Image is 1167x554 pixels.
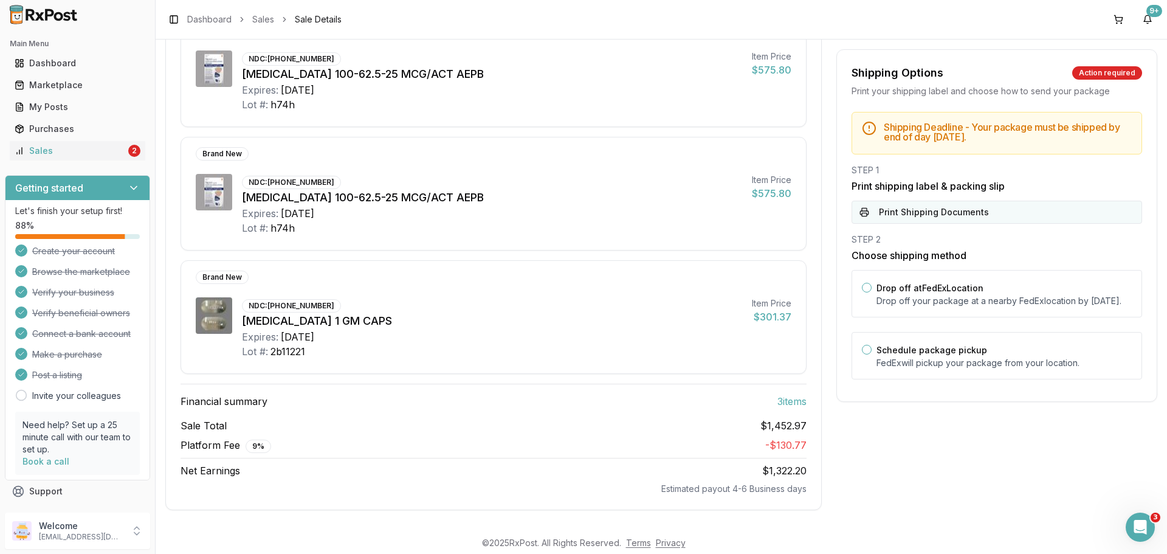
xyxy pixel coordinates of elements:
[15,181,83,195] h3: Getting started
[242,176,341,189] div: NDC: [PHONE_NUMBER]
[39,532,123,542] p: [EMAIL_ADDRESS][DOMAIN_NAME]
[181,483,807,495] div: Estimated payout 4-6 Business days
[181,463,240,478] span: Net Earnings
[181,438,271,453] span: Platform Fee
[10,52,145,74] a: Dashboard
[752,186,791,201] div: $575.80
[752,297,791,310] div: Item Price
[181,394,267,409] span: Financial summary
[22,419,133,455] p: Need help? Set up a 25 minute call with our team to set up.
[242,97,268,112] div: Lot #:
[32,307,130,319] span: Verify beneficial owners
[242,52,341,66] div: NDC: [PHONE_NUMBER]
[10,118,145,140] a: Purchases
[252,13,274,26] a: Sales
[270,221,295,235] div: h74h
[5,480,150,502] button: Support
[777,394,807,409] span: 3 item s
[39,520,123,532] p: Welcome
[32,328,131,340] span: Connect a bank account
[187,13,232,26] a: Dashboard
[765,439,807,451] span: - $130.77
[22,456,69,466] a: Book a call
[281,83,314,97] div: [DATE]
[760,418,807,433] span: $1,452.97
[32,266,130,278] span: Browse the marketplace
[15,123,140,135] div: Purchases
[242,299,341,313] div: NDC: [PHONE_NUMBER]
[852,248,1142,263] h3: Choose shipping method
[852,85,1142,97] div: Print your shipping label and choose how to send your package
[5,5,83,24] img: RxPost Logo
[181,418,227,433] span: Sale Total
[196,50,232,87] img: Trelegy Ellipta 100-62.5-25 MCG/ACT AEPB
[876,283,983,293] label: Drop off at FedEx Location
[281,330,314,344] div: [DATE]
[29,507,71,519] span: Feedback
[32,369,82,381] span: Post a listing
[10,39,145,49] h2: Main Menu
[295,13,342,26] span: Sale Details
[10,140,145,162] a: Sales2
[1072,66,1142,80] div: Action required
[852,179,1142,193] h3: Print shipping label & packing slip
[5,54,150,73] button: Dashboard
[656,538,686,548] a: Privacy
[5,502,150,524] button: Feedback
[270,97,295,112] div: h74h
[32,245,115,257] span: Create your account
[196,174,232,210] img: Trelegy Ellipta 100-62.5-25 MCG/ACT AEPB
[852,234,1142,246] div: STEP 2
[852,64,943,81] div: Shipping Options
[270,344,305,359] div: 2b11221
[246,440,271,453] div: 9 %
[242,221,268,235] div: Lot #:
[15,145,126,157] div: Sales
[196,297,232,334] img: Vascepa 1 GM CAPS
[12,521,32,541] img: User avatar
[242,206,278,221] div: Expires:
[752,63,791,77] div: $575.80
[15,79,140,91] div: Marketplace
[242,330,278,344] div: Expires:
[10,74,145,96] a: Marketplace
[32,348,102,361] span: Make a purchase
[752,50,791,63] div: Item Price
[242,83,278,97] div: Expires:
[196,271,249,284] div: Brand New
[242,189,742,206] div: [MEDICAL_DATA] 100-62.5-25 MCG/ACT AEPB
[5,119,150,139] button: Purchases
[242,344,268,359] div: Lot #:
[10,96,145,118] a: My Posts
[752,174,791,186] div: Item Price
[5,75,150,95] button: Marketplace
[626,538,651,548] a: Terms
[15,220,34,232] span: 88 %
[876,357,1132,369] p: FedEx will pickup your package from your location.
[128,145,140,157] div: 2
[752,310,791,324] div: $301.37
[762,465,807,477] span: $1,322.20
[876,295,1132,307] p: Drop off your package at a nearby FedEx location by [DATE] .
[1151,513,1160,522] span: 3
[1138,10,1157,29] button: 9+
[187,13,342,26] nav: breadcrumb
[15,205,140,217] p: Let's finish your setup first!
[242,313,742,330] div: [MEDICAL_DATA] 1 GM CAPS
[852,164,1142,176] div: STEP 1
[242,66,742,83] div: [MEDICAL_DATA] 100-62.5-25 MCG/ACT AEPB
[884,122,1132,142] h5: Shipping Deadline - Your package must be shipped by end of day [DATE] .
[196,147,249,161] div: Brand New
[876,345,987,355] label: Schedule package pickup
[1126,513,1155,542] iframe: Intercom live chat
[281,206,314,221] div: [DATE]
[32,286,114,299] span: Verify your business
[15,101,140,113] div: My Posts
[1146,5,1162,17] div: 9+
[852,201,1142,224] button: Print Shipping Documents
[5,97,150,117] button: My Posts
[5,141,150,161] button: Sales2
[32,390,121,402] a: Invite your colleagues
[15,57,140,69] div: Dashboard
